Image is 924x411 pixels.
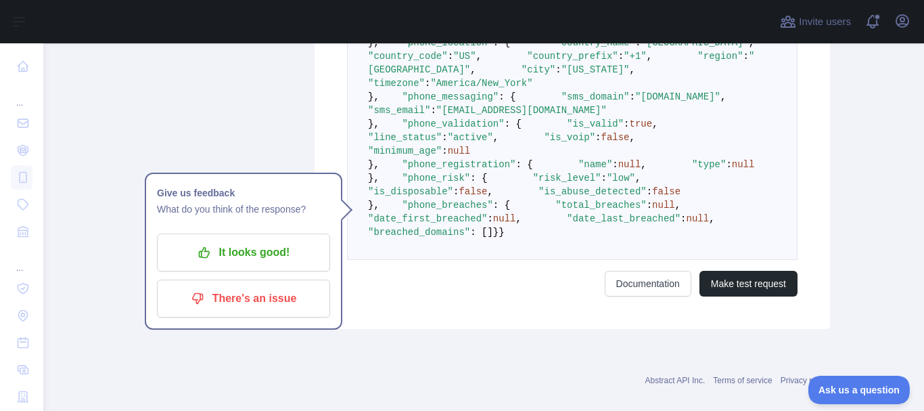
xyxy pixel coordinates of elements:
span: "timezone" [368,78,425,89]
span: : { [470,173,487,183]
span: , [476,51,482,62]
span: "total_breaches" [555,200,646,211]
span: : [442,132,447,143]
span: , [720,91,726,102]
span: : [430,105,436,116]
span: : { [505,118,522,129]
span: "breached_domains" [368,227,470,238]
a: Abstract API Inc. [645,376,706,385]
span: "type" [692,159,726,170]
span: , [493,132,499,143]
iframe: Toggle Customer Support [808,376,910,404]
button: Make test request [699,271,798,297]
span: true [630,118,653,129]
span: false [601,132,630,143]
span: , [641,159,646,170]
span: } [493,227,499,238]
span: : [618,51,624,62]
span: "region" [697,51,743,62]
span: : { [499,91,515,102]
div: ... [11,81,32,108]
span: : [442,146,447,156]
div: ... [11,246,32,274]
span: null [493,213,516,224]
a: Privacy policy [781,376,830,385]
span: "is_disposable" [368,186,453,197]
span: } [499,227,504,238]
span: null [652,200,675,211]
span: "phone_registration" [402,159,515,170]
span: "phone_risk" [402,173,470,183]
span: }, [368,200,379,211]
span: "phone_validation" [402,118,504,129]
span: "active" [448,132,493,143]
span: : [624,118,629,129]
span: "[US_STATE]" [561,64,630,75]
span: "phone_breaches" [402,200,492,211]
span: null [448,146,471,156]
span: , [709,213,714,224]
span: : [487,213,492,224]
span: "+1" [624,51,647,62]
span: : [630,91,635,102]
span: : [680,213,686,224]
span: }, [368,173,379,183]
span: Invite users [799,14,851,30]
span: null [618,159,641,170]
span: : [601,173,607,183]
span: : [453,186,459,197]
span: : [448,51,453,62]
span: , [647,51,652,62]
span: "is_voip" [544,132,595,143]
span: , [487,186,492,197]
span: "US" [453,51,476,62]
span: "risk_level" [533,173,601,183]
span: : [647,186,652,197]
span: , [675,200,680,211]
span: }, [368,118,379,129]
span: : [555,64,561,75]
span: null [687,213,710,224]
button: It looks good! [157,234,330,272]
p: It looks good! [167,241,320,264]
span: "date_first_breached" [368,213,487,224]
span: "city" [522,64,555,75]
span: "name" [578,159,612,170]
span: }, [368,91,379,102]
span: : { [493,200,510,211]
p: There's an issue [167,287,320,310]
span: : [425,78,430,89]
span: "country_code" [368,51,448,62]
span: , [630,132,635,143]
span: "date_last_breached" [567,213,680,224]
span: "is_valid" [567,118,624,129]
span: , [515,213,521,224]
span: null [732,159,755,170]
span: : [612,159,618,170]
span: : [726,159,731,170]
a: Documentation [605,271,691,297]
button: Invite users [777,11,854,33]
span: false [652,186,680,197]
span: "America/New_York" [430,78,532,89]
span: false [459,186,487,197]
span: "minimum_age" [368,146,442,156]
span: "[DOMAIN_NAME]" [635,91,720,102]
span: : { [515,159,532,170]
a: Terms of service [713,376,772,385]
span: : [743,51,749,62]
span: , [652,118,657,129]
span: "line_status" [368,132,442,143]
button: There's an issue [157,280,330,318]
span: , [635,173,641,183]
span: }, [368,159,379,170]
span: "country_prefix" [527,51,618,62]
span: "[EMAIL_ADDRESS][DOMAIN_NAME]" [436,105,607,116]
span: "low" [607,173,635,183]
span: "sms_domain" [561,91,630,102]
span: : [647,200,652,211]
p: What do you think of the response? [157,201,330,217]
span: : [595,132,601,143]
h1: Give us feedback [157,185,330,201]
span: : [] [470,227,493,238]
